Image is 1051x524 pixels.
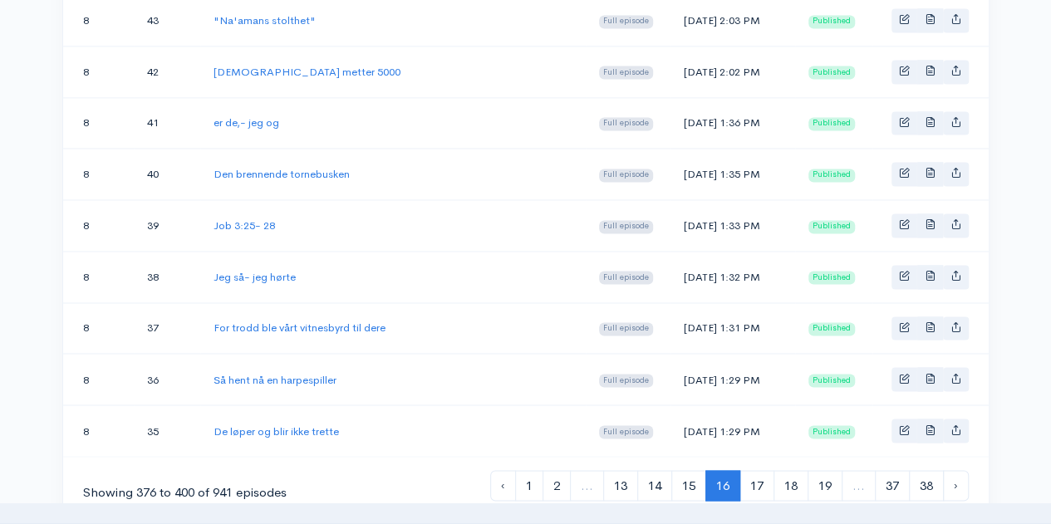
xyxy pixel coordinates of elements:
div: Basic example [891,316,969,340]
td: 8 [63,200,135,252]
span: Full episode [599,66,653,79]
div: Basic example [891,367,969,391]
span: Full episode [599,374,653,387]
span: Published [808,322,855,335]
div: Basic example [891,162,969,186]
a: 19 [808,470,842,501]
td: 37 [134,302,200,354]
td: 35 [134,405,200,456]
td: 41 [134,97,200,149]
a: [DEMOGRAPHIC_DATA] metter 5000 [214,65,400,79]
div: Basic example [891,60,969,84]
span: Published [808,15,855,28]
span: Full episode [599,117,653,130]
td: [DATE] 1:29 PM [670,354,795,405]
td: [DATE] 1:35 PM [670,149,795,200]
span: Full episode [599,220,653,233]
td: 8 [63,149,135,200]
td: [DATE] 1:29 PM [670,405,795,456]
a: For trodd ble vårt vitnesbyrd til dere [214,321,386,335]
div: Basic example [891,419,969,443]
a: 1 [515,470,543,501]
a: De løper og blir ikke trette [214,424,339,438]
div: Basic example [891,8,969,32]
td: 8 [63,354,135,405]
td: 42 [134,46,200,97]
span: Full episode [599,322,653,335]
span: Published [808,66,855,79]
td: [DATE] 1:36 PM [670,97,795,149]
a: er de,- jeg og [214,115,279,130]
a: 15 [671,470,706,501]
td: [DATE] 1:31 PM [670,302,795,354]
td: [DATE] 1:33 PM [670,200,795,252]
span: Full episode [599,271,653,284]
span: Published [808,425,855,438]
a: 2 [543,470,571,501]
a: Jeg så- jeg hørte [214,270,296,284]
a: 17 [739,470,774,501]
a: Job 3:25- 28 [214,218,275,233]
td: 36 [134,354,200,405]
span: Full episode [599,169,653,182]
span: Published [808,169,855,182]
td: 40 [134,149,200,200]
span: Published [808,271,855,284]
a: Den brennende tornebusken [214,167,350,181]
td: 8 [63,302,135,354]
span: Full episode [599,425,653,438]
span: Full episode [599,15,653,28]
td: [DATE] 2:02 PM [670,46,795,97]
td: 8 [63,251,135,302]
div: Basic example [891,265,969,289]
a: « Previous [490,470,516,501]
div: Basic example [891,213,969,238]
span: Published [808,220,855,233]
div: Basic example [891,111,969,135]
a: 14 [637,470,672,501]
div: Showing 376 to 400 of 941 episodes [83,482,287,502]
td: 38 [134,251,200,302]
td: 8 [63,46,135,97]
a: 38 [909,470,944,501]
a: 18 [774,470,808,501]
a: 37 [875,470,910,501]
td: 39 [134,200,200,252]
a: 13 [603,470,638,501]
a: "Na'amans stolthet" [214,13,316,27]
a: Så hent nå en harpespiller [214,372,336,386]
td: [DATE] 1:32 PM [670,251,795,302]
a: Next » [943,470,969,501]
td: 8 [63,405,135,456]
td: 8 [63,97,135,149]
span: 16 [705,470,740,501]
span: Published [808,374,855,387]
span: Published [808,117,855,130]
